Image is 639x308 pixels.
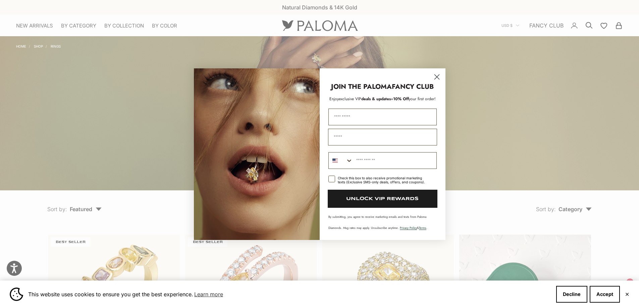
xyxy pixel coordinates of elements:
span: 10% Off [393,96,409,102]
input: Phone Number [353,152,436,169]
span: deals & updates [339,96,391,102]
a: Privacy Policy [400,226,417,230]
p: By submitting, you agree to receive marketing emails and texts from Paloma Diamonds. Msg rates ma... [328,214,437,230]
img: Loading... [194,68,320,240]
button: Accept [590,286,620,303]
input: Email [328,129,437,145]
a: Terms [419,226,426,230]
button: Search Countries [329,152,353,169]
span: & . [400,226,427,230]
button: Close dialog [431,71,443,83]
input: First Name [328,109,437,125]
span: This website uses cookies to ensure you get the best experience. [28,289,551,299]
strong: JOIN THE PALOMA [331,82,392,91]
span: + your first order! [391,96,436,102]
span: Enjoy [329,96,339,102]
button: Close [625,292,629,296]
div: Check this box to also receive promotional marketing texts (Exclusive SMS-only deals, offers, and... [338,176,429,184]
img: United States [332,158,338,163]
img: Cookie banner [10,288,23,301]
strong: FANCY CLUB [392,82,434,91]
button: Decline [556,286,587,303]
span: exclusive VIP [339,96,361,102]
a: Learn more [193,289,224,299]
button: UNLOCK VIP REWARDS [328,190,437,208]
